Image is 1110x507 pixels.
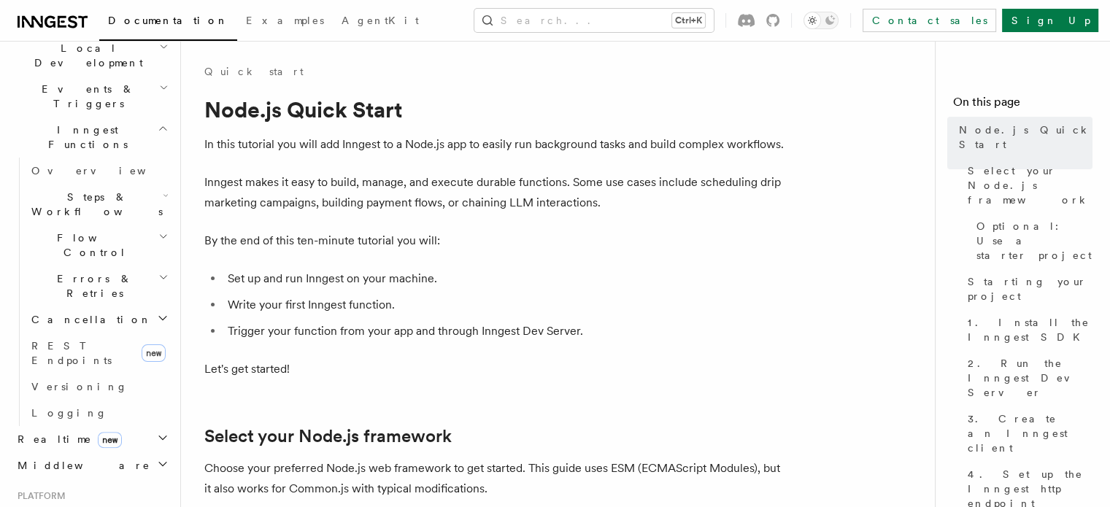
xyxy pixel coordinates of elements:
div: Inngest Functions [12,158,171,426]
button: Local Development [12,35,171,76]
span: Cancellation [26,312,152,327]
a: 2. Run the Inngest Dev Server [962,350,1092,406]
a: 1. Install the Inngest SDK [962,309,1092,350]
p: Inngest makes it easy to build, manage, and execute durable functions. Some use cases include sch... [204,172,788,213]
a: Logging [26,400,171,426]
p: By the end of this ten-minute tutorial you will: [204,231,788,251]
button: Steps & Workflows [26,184,171,225]
li: Trigger your function from your app and through Inngest Dev Server. [223,321,788,341]
button: Events & Triggers [12,76,171,117]
span: Optional: Use a starter project [976,219,1092,263]
span: 3. Create an Inngest client [968,411,1092,455]
span: Inngest Functions [12,123,158,152]
button: Inngest Functions [12,117,171,158]
p: In this tutorial you will add Inngest to a Node.js app to easily run background tasks and build c... [204,134,788,155]
a: Examples [237,4,333,39]
a: Versioning [26,374,171,400]
span: Documentation [108,15,228,26]
span: new [142,344,166,362]
a: Contact sales [863,9,996,32]
span: REST Endpoints [31,340,112,366]
span: Events & Triggers [12,82,159,111]
span: new [98,432,122,448]
button: Errors & Retries [26,266,171,306]
h4: On this page [953,93,1092,117]
span: Flow Control [26,231,158,260]
button: Search...Ctrl+K [474,9,714,32]
span: Node.js Quick Start [959,123,1092,152]
span: Select your Node.js framework [968,163,1092,207]
span: Starting your project [968,274,1092,303]
a: 3. Create an Inngest client [962,406,1092,461]
span: Versioning [31,381,128,392]
span: Errors & Retries [26,271,158,301]
span: Local Development [12,41,159,70]
a: Select your Node.js framework [962,158,1092,213]
span: Logging [31,407,107,419]
button: Realtimenew [12,426,171,452]
span: Overview [31,165,182,177]
span: Realtime [12,432,122,446]
a: Starting your project [962,268,1092,309]
a: AgentKit [333,4,428,39]
span: Steps & Workflows [26,190,163,219]
button: Middleware [12,452,171,479]
button: Cancellation [26,306,171,333]
p: Let's get started! [204,359,788,379]
a: Overview [26,158,171,184]
a: Node.js Quick Start [953,117,1092,158]
a: Quick start [204,64,304,79]
span: 1. Install the Inngest SDK [968,315,1092,344]
span: Examples [246,15,324,26]
span: Middleware [12,458,150,473]
a: REST Endpointsnew [26,333,171,374]
li: Set up and run Inngest on your machine. [223,268,788,289]
a: Select your Node.js framework [204,426,452,446]
button: Toggle dark mode [803,12,839,29]
a: Optional: Use a starter project [971,213,1092,268]
p: Choose your preferred Node.js web framework to get started. This guide uses ESM (ECMAScript Modul... [204,458,788,499]
h1: Node.js Quick Start [204,96,788,123]
a: Sign Up [1002,9,1098,32]
span: AgentKit [342,15,419,26]
span: 2. Run the Inngest Dev Server [968,356,1092,400]
kbd: Ctrl+K [672,13,705,28]
span: Platform [12,490,66,502]
a: Documentation [99,4,237,41]
li: Write your first Inngest function. [223,295,788,315]
button: Flow Control [26,225,171,266]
